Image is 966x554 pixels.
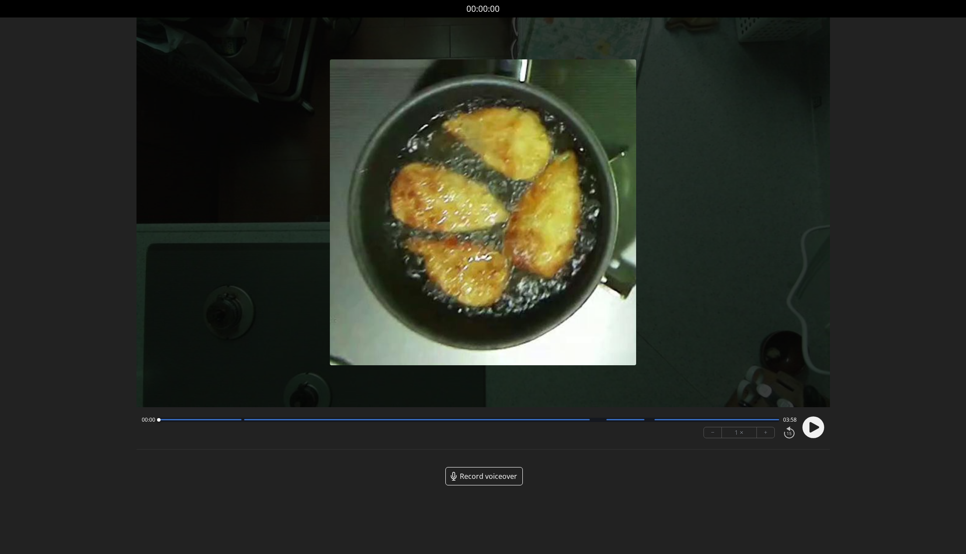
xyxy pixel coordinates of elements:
[722,427,757,438] div: 1 ×
[783,416,797,423] span: 03:58
[466,3,500,15] a: 00:00:00
[704,427,722,438] button: −
[445,467,523,485] a: Record voiceover
[330,59,636,365] img: Poster Image
[460,471,517,481] span: Record voiceover
[142,416,155,423] span: 00:00
[757,427,774,438] button: +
